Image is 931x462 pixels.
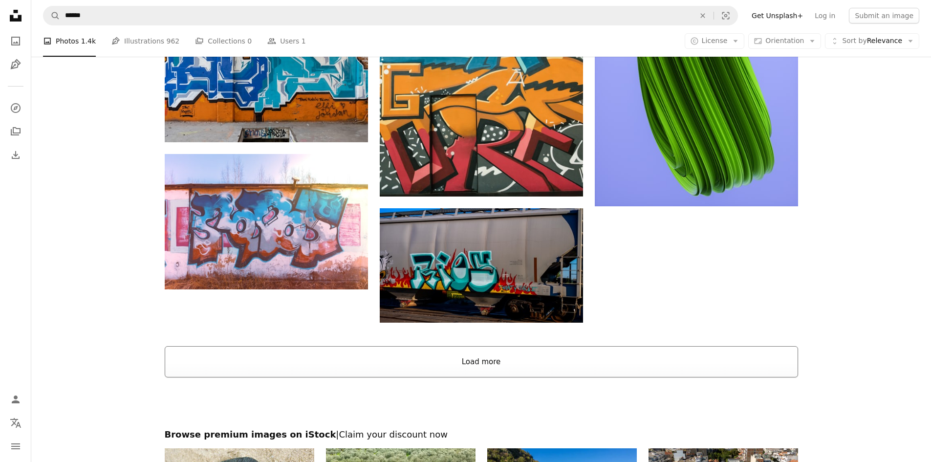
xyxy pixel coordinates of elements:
a: Photos [6,31,25,51]
a: Get Unsplash+ [746,8,809,23]
button: Orientation [748,33,821,49]
a: Explore [6,98,25,118]
a: Collections [6,122,25,141]
a: Illustrations [6,55,25,74]
a: Illustrations 962 [111,25,179,57]
a: Log in / Sign up [6,390,25,409]
img: A train with graffiti on the side of it [380,208,583,323]
a: blue and yellow graffiti on wall [165,70,368,79]
a: white and brown wall with graffiti [165,217,368,226]
button: License [685,33,745,49]
a: Log in [809,8,841,23]
span: License [702,37,728,44]
a: Home — Unsplash [6,6,25,27]
a: Collections 0 [195,25,252,57]
button: Submit an image [849,8,919,23]
span: | Claim your discount now [336,429,448,440]
button: Search Unsplash [43,6,60,25]
a: Users 1 [267,25,306,57]
button: Visual search [714,6,737,25]
img: blue and yellow graffiti on wall [165,7,368,142]
span: Orientation [765,37,804,44]
form: Find visuals sitewide [43,6,738,25]
span: Sort by [842,37,866,44]
span: 0 [247,36,252,46]
span: Relevance [842,36,902,46]
button: Clear [692,6,714,25]
a: a 3d rendering of a wavy green material [595,49,798,58]
button: Sort byRelevance [825,33,919,49]
span: 962 [167,36,180,46]
h2: Browse premium images on iStock [165,429,798,440]
button: Load more [165,346,798,377]
span: 1 [302,36,306,46]
a: A train with graffiti on the side of it [380,261,583,269]
a: Download History [6,145,25,165]
button: Menu [6,437,25,456]
button: Language [6,413,25,433]
img: white and brown wall with graffiti [165,154,368,289]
